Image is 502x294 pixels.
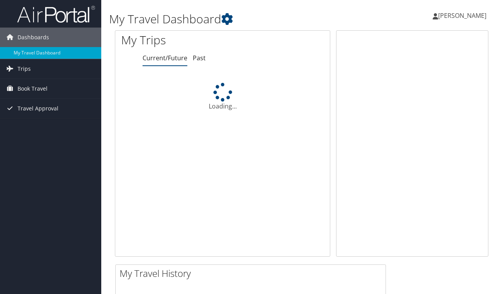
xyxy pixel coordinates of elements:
[18,79,48,98] span: Book Travel
[18,99,58,118] span: Travel Approval
[109,11,366,27] h1: My Travel Dashboard
[143,54,187,62] a: Current/Future
[17,5,95,23] img: airportal-logo.png
[18,59,31,79] span: Trips
[121,32,235,48] h1: My Trips
[433,4,494,27] a: [PERSON_NAME]
[18,28,49,47] span: Dashboards
[438,11,486,20] span: [PERSON_NAME]
[115,83,330,111] div: Loading...
[120,267,386,280] h2: My Travel History
[193,54,206,62] a: Past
